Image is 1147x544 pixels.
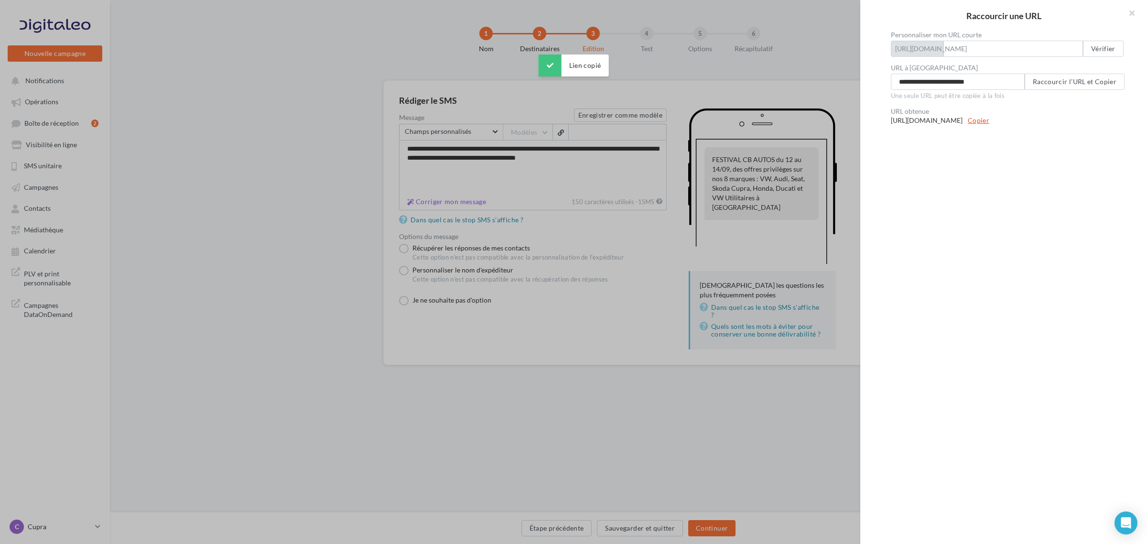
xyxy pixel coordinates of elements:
[964,115,993,126] button: Copier
[891,108,1124,115] p: URL obtenue
[891,32,1124,38] label: Personnaliser mon URL courte
[876,11,1132,20] h2: Raccourcir une URL
[569,62,601,69] div: Lien copié
[1115,511,1137,534] div: Open Intercom Messenger
[1083,41,1124,57] button: Vérifier
[1025,74,1125,90] button: Raccourcir l’URL et Copier
[891,65,1124,71] label: URL à [GEOGRAPHIC_DATA]
[891,116,963,124] span: [URL][DOMAIN_NAME]
[891,41,943,57] span: [URL][DOMAIN_NAME]
[891,92,1124,100] p: Une seule URL peut être copiée à la fois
